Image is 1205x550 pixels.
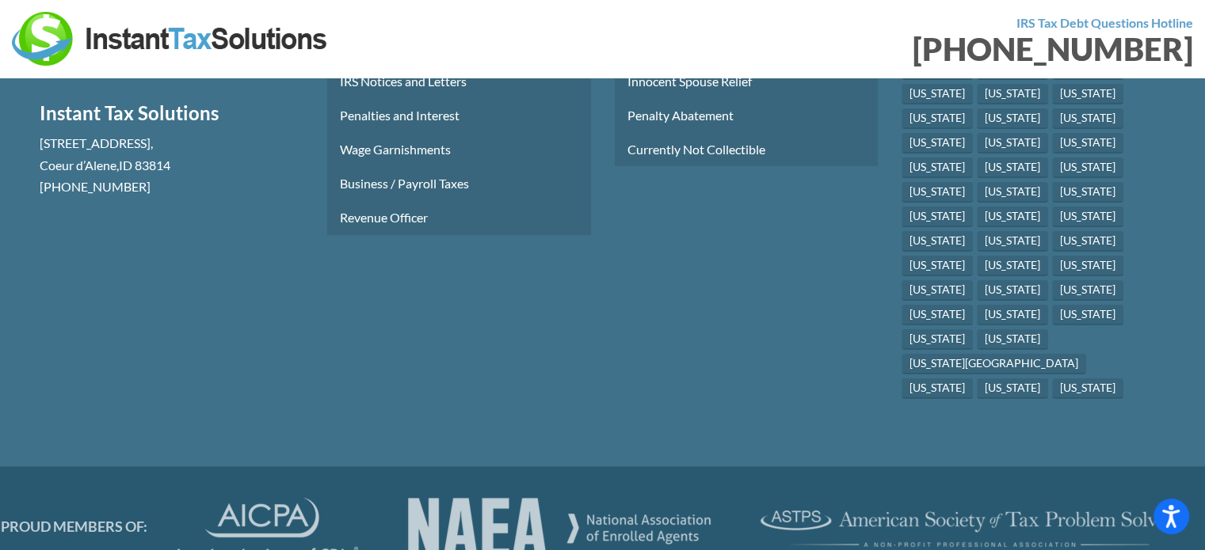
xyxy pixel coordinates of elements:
[327,64,591,98] a: IRS Notices and Letters
[327,200,591,234] a: Revenue Officer
[1052,207,1123,227] a: [US_STATE]
[1052,280,1123,301] a: [US_STATE]
[1052,256,1123,276] a: [US_STATE]
[902,84,973,104] a: [US_STATE]
[615,132,879,166] a: Currently Not Collectible
[615,64,879,98] a: Innocent Spouse Relief
[902,108,973,129] a: [US_STATE]
[1052,231,1123,252] a: [US_STATE]
[977,108,1048,129] a: [US_STATE]
[1052,84,1123,104] a: [US_STATE]
[1052,108,1123,129] a: [US_STATE]
[327,166,591,200] a: Business / Payroll Taxes
[40,179,151,194] span: [PHONE_NUMBER]
[135,157,170,173] span: 83814
[1052,182,1123,203] a: [US_STATE]
[902,378,973,399] a: [US_STATE]
[977,378,1048,399] a: [US_STATE]
[977,157,1048,178] a: [US_STATE]
[977,133,1048,154] a: [US_STATE]
[12,29,329,44] a: Instant Tax Solutions Logo
[977,207,1048,227] a: [US_STATE]
[40,100,303,127] h4: Instant Tax Solutions
[902,157,973,178] a: [US_STATE]
[902,280,973,301] a: [US_STATE]
[977,280,1048,301] a: [US_STATE]
[902,133,973,154] a: [US_STATE]
[1052,157,1123,178] a: [US_STATE]
[1016,15,1193,30] strong: IRS Tax Debt Questions Hotline
[327,98,591,132] a: Penalties and Interest
[615,33,1194,65] div: [PHONE_NUMBER]
[40,157,116,173] span: Coeur d’Alene
[902,354,1086,374] a: [US_STATE][GEOGRAPHIC_DATA]
[977,84,1048,104] a: [US_STATE]
[327,132,591,166] a: Wage Garnishments
[902,256,973,276] a: [US_STATE]
[902,182,973,203] a: [US_STATE]
[119,157,132,173] span: ID
[902,329,973,350] a: [US_STATE]
[40,135,151,150] span: [STREET_ADDRESS]
[1052,305,1123,325] a: [US_STATE]
[977,256,1048,276] a: [US_STATE]
[977,305,1048,325] a: [US_STATE]
[1052,378,1123,399] a: [US_STATE]
[902,231,973,252] a: [US_STATE]
[977,231,1048,252] a: [US_STATE]
[1052,133,1123,154] a: [US_STATE]
[977,329,1048,350] a: [US_STATE]
[761,510,1180,547] img: ASTPS Logo
[40,132,303,197] div: , ,
[1,518,147,535] span: PROUD MEMBERS OF:
[12,12,329,66] img: Instant Tax Solutions Logo
[902,207,973,227] a: [US_STATE]
[902,305,973,325] a: [US_STATE]
[615,98,879,132] a: Penalty Abatement
[977,182,1048,203] a: [US_STATE]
